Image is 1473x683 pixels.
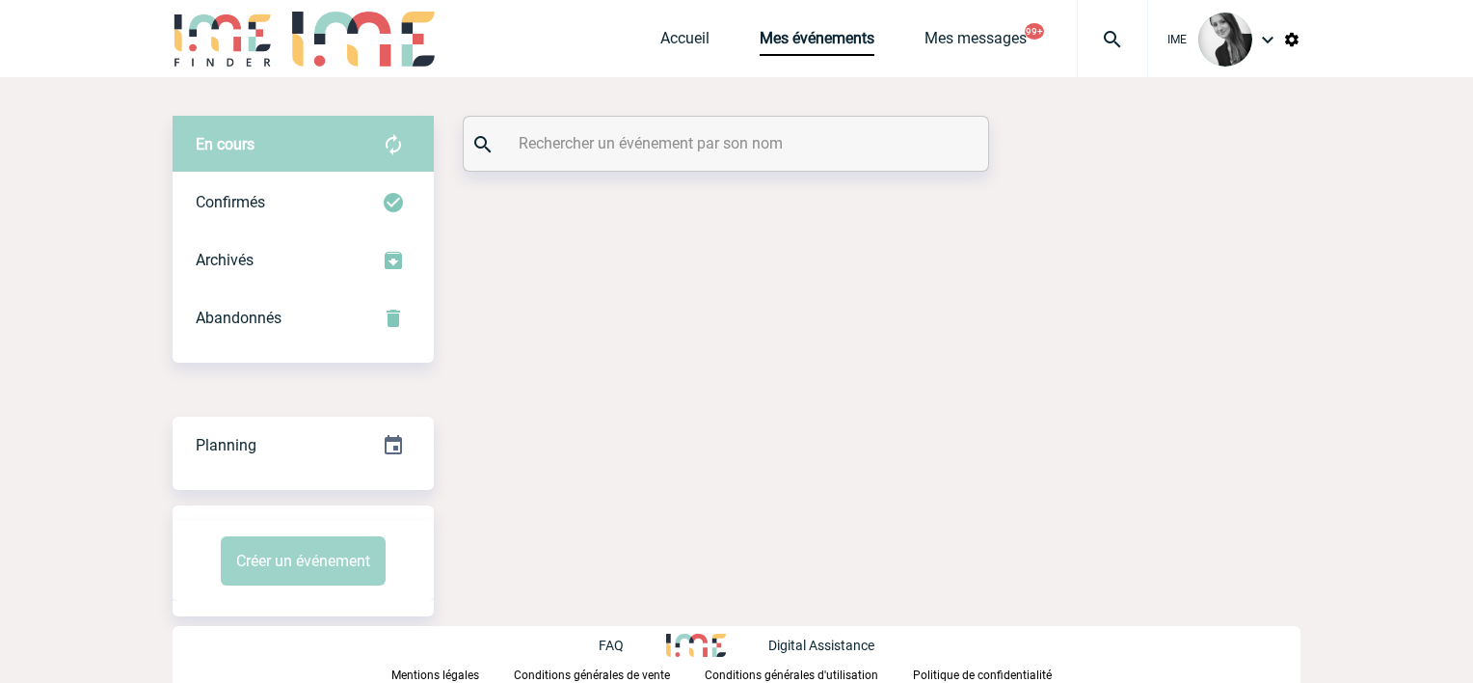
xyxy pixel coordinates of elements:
[173,416,434,473] a: Planning
[1167,33,1187,46] span: IME
[705,669,878,682] p: Conditions générales d'utilisation
[913,669,1052,682] p: Politique de confidentialité
[666,634,726,657] img: http://www.idealmeetingsevents.fr/
[514,665,705,683] a: Conditions générales de vente
[221,536,386,586] button: Créer un événement
[913,665,1083,683] a: Politique de confidentialité
[705,665,913,683] a: Conditions générales d'utilisation
[760,29,874,56] a: Mes événements
[391,665,514,683] a: Mentions légales
[1025,23,1044,40] button: 99+
[173,232,434,289] div: Retrouvez ici tous les événements que vous avez décidé d'archiver
[196,135,254,153] span: En cours
[660,29,710,56] a: Accueil
[391,669,479,682] p: Mentions légales
[173,116,434,174] div: Retrouvez ici tous vos évènements avant confirmation
[514,669,670,682] p: Conditions générales de vente
[173,417,434,475] div: Retrouvez ici tous vos événements organisés par date et état d'avancement
[196,251,254,269] span: Archivés
[173,12,273,67] img: IME-Finder
[514,129,943,157] input: Rechercher un événement par son nom
[1198,13,1252,67] img: 101050-0.jpg
[196,309,281,327] span: Abandonnés
[924,29,1027,56] a: Mes messages
[196,193,265,211] span: Confirmés
[599,638,624,653] p: FAQ
[768,638,874,653] p: Digital Assistance
[173,289,434,347] div: Retrouvez ici tous vos événements annulés
[196,436,256,454] span: Planning
[599,635,666,653] a: FAQ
